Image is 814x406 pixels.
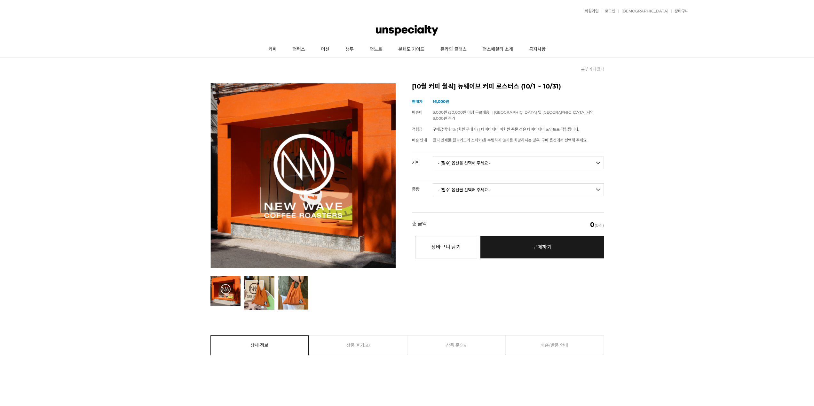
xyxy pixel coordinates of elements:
span: 3,000원 (30,000원 이상 무료배송) | [GEOGRAPHIC_DATA] 및 [GEOGRAPHIC_DATA] 지역 3,000원 추가 [433,110,594,121]
a: 언스페셜티 소개 [475,42,521,57]
span: 구매금액의 1% (회원 구매시) | 네이버페이 비회원 주문 건은 네이버페이 포인트로 적립됩니다. [433,127,579,132]
a: 상품 후기50 [309,336,407,355]
span: 50 [364,336,370,355]
a: 공지사항 [521,42,554,57]
h2: [10월 커피 월픽] 뉴웨이브 커피 로스터스 (10/1 ~ 10/31) [412,83,604,90]
button: 장바구니 담기 [415,236,477,258]
a: 언노트 [362,42,390,57]
img: [10월 커피 월픽] 뉴웨이브 커피 로스터스 (10/1 ~ 10/31) [210,83,396,268]
span: 9 [464,336,467,355]
a: 커피 [260,42,285,57]
span: 배송 안내 [412,138,427,142]
a: 배송/반품 안내 [506,336,604,355]
a: 상품 문의9 [407,336,506,355]
span: 월픽 인쇄물(월픽카드와 스티커)을 수령하지 않기를 희망하시는 경우, 구매 옵션에서 선택해 주세요. [433,138,588,142]
th: 커피 [412,152,433,167]
a: 온라인 클래스 [432,42,475,57]
a: 머신 [313,42,337,57]
a: 회원가입 [581,9,599,13]
th: 중량 [412,179,433,194]
em: 0 [590,221,595,228]
a: 홈 [581,67,585,72]
a: [DEMOGRAPHIC_DATA] [618,9,668,13]
span: 판매가 [412,99,423,104]
span: 적립금 [412,127,423,132]
span: (0개) [590,221,604,228]
img: 언스페셜티 몰 [376,21,438,40]
a: 상세 정보 [211,336,309,355]
strong: 16,000원 [433,99,449,104]
a: 언럭스 [285,42,313,57]
a: 커피 월픽 [589,67,604,72]
a: 생두 [337,42,362,57]
a: 장바구니 [671,9,689,13]
a: 구매하기 [480,236,604,258]
a: 로그인 [602,9,615,13]
a: 분쇄도 가이드 [390,42,432,57]
span: 구매하기 [533,244,552,250]
span: 배송비 [412,110,423,115]
strong: 총 금액 [412,221,427,228]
